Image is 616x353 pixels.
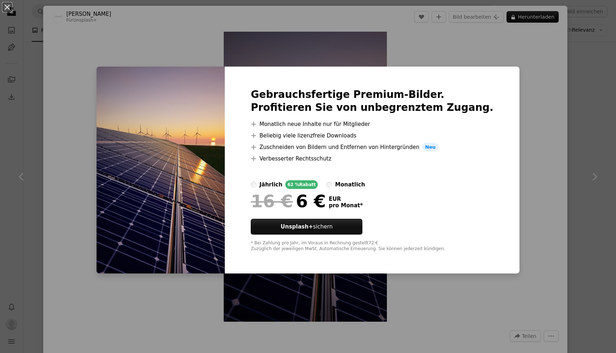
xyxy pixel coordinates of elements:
div: monatlich [335,180,365,189]
input: monatlich [326,182,332,187]
li: Zuschneiden von Bildern und Entfernen von Hintergründen [251,143,494,151]
a: Unsplash+sichern [251,219,362,235]
div: 6 € [251,192,326,211]
li: Beliebig viele lizenzfreie Downloads [251,131,494,140]
div: 62 % Rabatt [285,180,318,189]
img: premium_photo-1679917152396-4b18accacb9d [97,67,225,274]
li: Monatlich neue Inhalte nur für Mitglieder [251,120,494,128]
div: jährlich [259,180,282,189]
span: Neu [422,143,438,151]
span: 16 € [251,192,293,211]
strong: Unsplash+ [281,223,313,230]
input: jährlich62 %Rabatt [251,182,256,187]
span: pro Monat * [329,202,363,209]
span: EUR [329,196,363,202]
li: Verbesserter Rechtsschutz [251,154,494,163]
h2: Gebrauchsfertige Premium-Bilder. Profitieren Sie von unbegrenztem Zugang. [251,88,494,114]
div: * Bei Zahlung pro Jahr, im Voraus in Rechnung gestellt 72 € Zuzüglich der jeweiligen MwSt. Automa... [251,240,494,252]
